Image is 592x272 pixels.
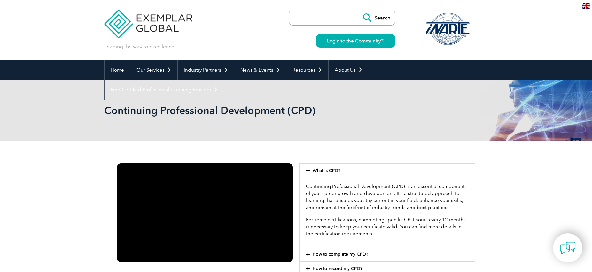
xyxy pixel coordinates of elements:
img: contact-chat.png [560,240,576,256]
h2: Continuing Professional Development (CPD) [104,105,373,116]
a: What is CPD? [313,168,340,173]
a: About Us [329,60,369,80]
p: Continuing Professional Development (CPD) is an essential component of your career growth and dev... [306,183,468,211]
a: Login to the Community [316,34,395,48]
input: Search [360,10,395,25]
a: Resources [286,60,328,80]
img: en [582,3,590,9]
p: For some certifications, completing specific CPD hours every 12 months is necessary to keep your ... [306,216,468,237]
img: open_square.png [381,39,384,42]
a: News & Events [234,60,286,80]
div: What is CPD? [300,164,475,178]
p: Leading the way to excellence [104,43,174,50]
a: How to record my CPD? [313,266,362,271]
a: How to complete my CPD? [313,252,368,257]
div: How to complete my CPD? [300,247,475,261]
a: Industry Partners [178,60,234,80]
div: What is CPD? [300,178,475,247]
a: Our Services [130,60,177,80]
a: Home [105,60,130,80]
a: Find Certified Professional / Training Provider [105,80,224,100]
